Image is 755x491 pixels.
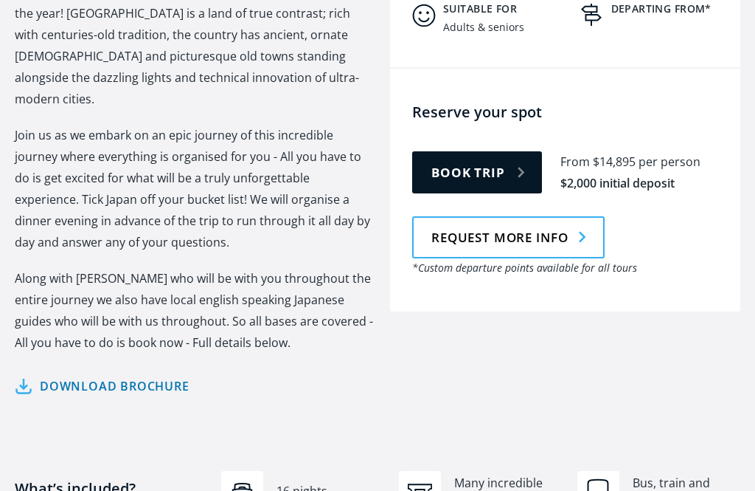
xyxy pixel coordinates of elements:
em: *Custom departure points available for all tours [412,261,637,275]
h5: Suitable for [443,2,566,16]
div: initial deposit [599,175,675,192]
div: $14,895 [593,154,636,171]
div: From [560,154,590,171]
div: Adults & seniors [443,21,524,34]
p: Along with [PERSON_NAME] who will be with you throughout the entire journey we also have local en... [15,268,375,354]
a: Request more info [412,216,605,258]
p: Join us as we embark on an epic journey of this incredible journey where everything is organised ... [15,125,375,253]
div: $2,000 [560,175,596,192]
h4: Reserve your spot [412,102,733,122]
h5: Departing from* [611,2,734,16]
a: Book trip [412,151,542,193]
div: per person [639,154,700,171]
a: Download brochure [15,376,189,397]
